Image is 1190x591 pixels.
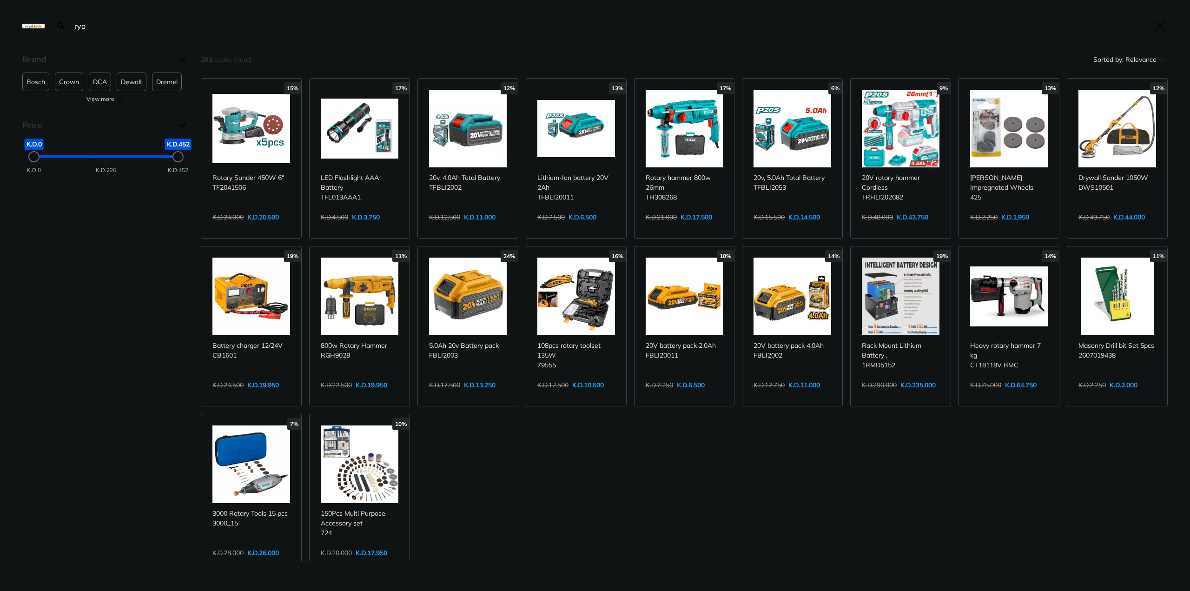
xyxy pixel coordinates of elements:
[717,250,734,262] div: 10%
[22,24,45,28] img: Close
[1042,82,1059,94] div: 13%
[22,95,190,103] button: View more
[609,82,626,94] div: 13%
[1153,19,1168,33] button: Close
[28,151,40,162] div: Minimum Price
[93,73,107,91] span: DCA
[501,250,518,262] div: 24%
[121,73,142,91] span: Dewalt
[284,82,301,94] div: 15%
[201,55,212,64] strong: 281
[22,52,171,67] span: Brand
[27,166,41,174] div: K.D.0
[172,151,184,162] div: Maximum Price
[933,250,951,262] div: 19%
[152,73,182,91] button: Dremel
[1157,54,1168,65] svg: Sort
[609,250,626,262] div: 16%
[1091,52,1168,67] button: Sorted by:Relevance Sort
[1125,52,1157,67] span: Relevance
[392,250,410,262] div: 11%
[22,118,171,133] span: Price
[828,82,842,94] div: 6%
[59,73,79,91] span: Crown
[96,166,116,174] div: K.D.226
[73,15,1147,37] input: Search…
[56,20,67,32] svg: Search
[89,73,111,91] button: DCA
[1150,82,1167,94] div: 12%
[937,82,951,94] div: 9%
[287,418,301,430] div: 7%
[392,82,410,94] div: 17%
[201,52,251,67] div: results found
[22,73,49,91] button: Bosch
[501,82,518,94] div: 12%
[55,73,83,91] button: Crown
[825,250,842,262] div: 14%
[284,250,301,262] div: 19%
[117,73,146,91] button: Dewalt
[168,166,188,174] div: K.D.452
[86,95,114,103] span: View more
[1042,250,1059,262] div: 14%
[392,418,410,430] div: 10%
[1150,250,1167,262] div: 11%
[717,82,734,94] div: 17%
[26,73,45,91] span: Bosch
[156,73,178,91] span: Dremel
